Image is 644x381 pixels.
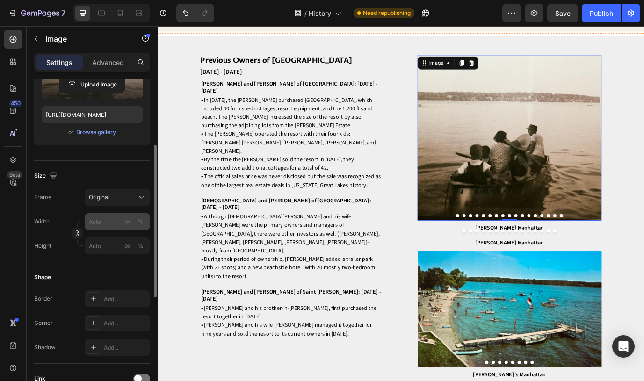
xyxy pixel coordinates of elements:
button: Dot [464,217,468,221]
div: Open Intercom Messenger [612,335,635,358]
button: px [135,216,146,227]
button: Dot [456,217,460,221]
div: Browse gallery [76,128,116,137]
input: px% [85,237,150,254]
span: / [304,8,307,18]
input: px% [85,213,150,230]
div: px [124,242,131,250]
button: Dot [389,234,393,238]
button: Dot [441,217,445,221]
button: Publish [582,4,621,22]
div: Add... [104,295,148,303]
div: Undo/Redo [176,4,214,22]
span: Need republishing [363,9,411,17]
button: Dot [441,234,445,238]
button: Original [85,189,150,206]
div: Size [34,170,59,182]
button: Dot [412,234,415,238]
span: Original [89,193,109,201]
button: px [135,240,146,252]
button: Dot [397,217,400,221]
div: px [124,217,131,226]
button: Dot [382,234,385,238]
button: Dot [374,217,378,221]
div: % [138,242,144,250]
button: Dot [359,217,363,221]
button: Dot [404,217,408,221]
p: • [PERSON_NAME] and his wife [PERSON_NAME] managed it together for nine years and sold the resort... [50,340,260,360]
input: https://example.com/image.jpg [42,106,143,123]
button: Dot [367,217,370,221]
button: Dot [419,217,423,221]
button: Dot [449,217,453,221]
span: or [68,127,74,138]
button: Save [547,4,578,22]
iframe: Design area [158,26,644,381]
button: Dot [397,234,400,238]
button: Dot [427,234,430,238]
button: Dot [382,217,385,221]
button: Dot [352,217,355,221]
button: % [122,216,133,227]
p: [PERSON_NAME] Manhattan [301,229,511,237]
div: 450 [9,100,22,107]
button: Browse gallery [76,128,116,137]
div: Shadow [34,343,56,352]
button: Dot [427,217,430,221]
div: Add... [104,319,148,328]
div: % [138,217,144,226]
div: Image [311,38,332,47]
div: Border [34,295,52,303]
p: [PERSON_NAME] Manhattan [301,246,511,254]
span: History [309,8,331,18]
button: Dot [412,217,415,221]
p: Advanced [92,58,124,67]
div: Corner [34,319,53,327]
button: Upload Image [59,76,125,93]
span: Save [555,9,571,17]
div: Add... [104,344,148,352]
div: Publish [590,8,613,18]
button: Dot [434,217,438,221]
button: Dot [434,234,438,238]
button: Dot [389,217,393,221]
label: Width [34,217,50,226]
p: 7 [61,7,65,19]
button: Dot [374,234,378,238]
p: Settings [46,58,72,67]
button: Dot [419,234,423,238]
button: Dot [449,234,453,238]
button: % [122,240,133,252]
img: gempages_495477684017562741-6e2bb9b7-817d-460c-93ee-e677bba6c19a.jpg [300,33,512,224]
div: Shape [34,273,51,281]
button: Dot [456,234,460,238]
button: Dot [352,234,355,238]
button: Dot [359,234,363,238]
div: Beta [7,171,22,179]
button: Dot [344,217,348,221]
p: Image [45,33,125,44]
label: Frame [34,193,51,201]
button: Dot [404,234,408,238]
button: Dot [367,234,370,238]
button: 7 [4,4,70,22]
label: Height [34,242,51,250]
